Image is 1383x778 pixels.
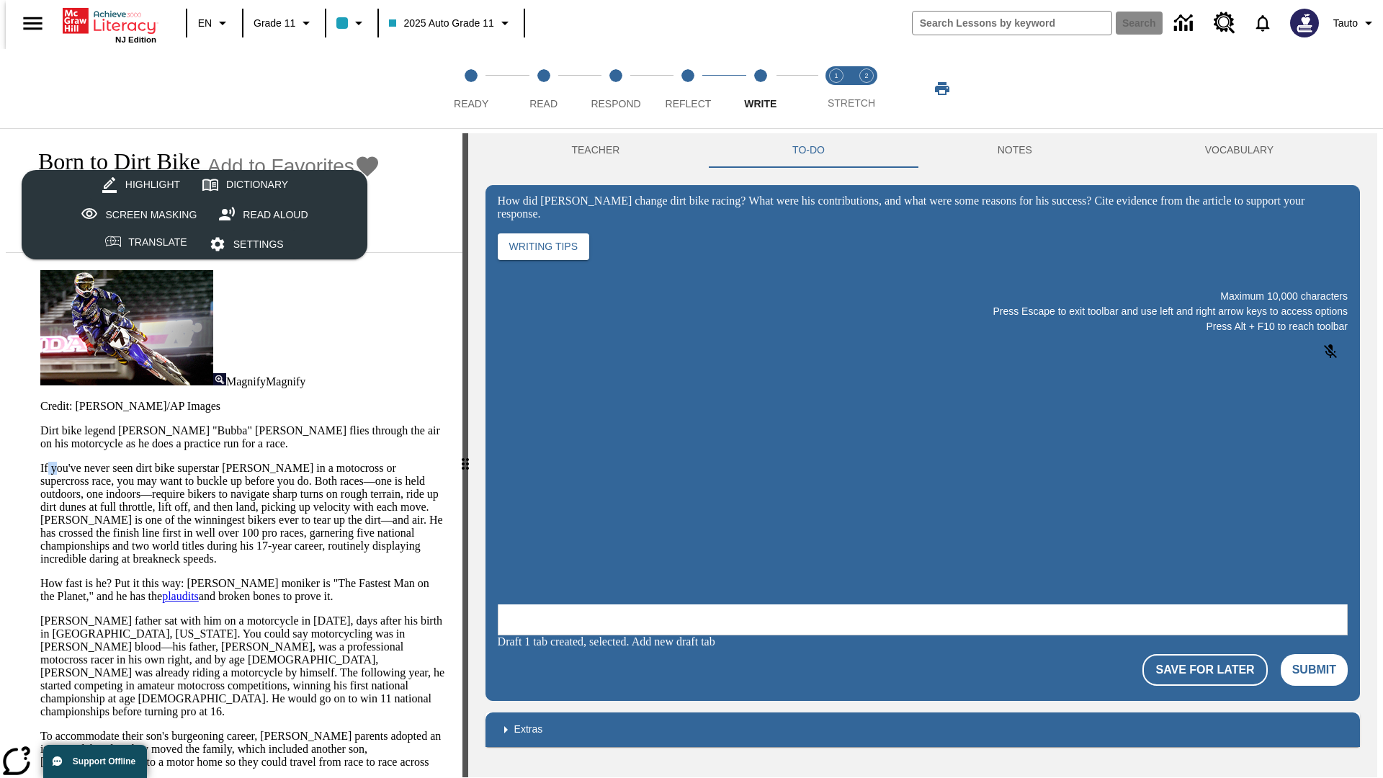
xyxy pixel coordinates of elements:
[248,10,321,36] button: Grade: Grade 11, Select a grade
[485,712,1360,747] div: Extras
[125,176,180,194] div: Highlight
[213,373,226,385] img: Magnify
[485,133,707,168] button: Teacher
[207,155,354,178] span: Add to Favorites
[498,233,589,260] button: Writing Tips
[266,375,305,388] span: Magnify
[40,462,445,565] p: If you've never seen dirt bike superstar [PERSON_NAME] in a motocross or supercross race, you may...
[90,170,191,200] button: Highlight
[744,98,776,109] span: Write
[23,148,200,175] h1: Born to Dirt Bike
[198,16,212,31] span: EN
[6,12,210,24] body: How did Stewart change dirt bike racing? What were his contributions, and what were some reasons ...
[498,289,1348,304] p: Maximum 10,000 characters
[40,400,445,413] p: Credit: [PERSON_NAME]/AP Images
[462,133,468,777] div: Press Enter or Spacebar and then press right and left arrow keys to move the slider
[191,170,299,200] button: Dictionary
[192,10,238,36] button: Language: EN, Select a language
[73,756,135,766] span: Support Offline
[162,590,199,602] a: plaudits
[43,745,147,778] button: Support Offline
[383,10,519,36] button: Class: 2025 Auto Grade 11, Select your class
[40,577,445,603] p: How fast is he? Put it this way: [PERSON_NAME] moniker is "The Fastest Man on the Planet," and he...
[498,304,1348,319] p: Press Escape to exit toolbar and use left and right arrow keys to access options
[1119,133,1360,168] button: VOCABULARY
[198,230,295,260] button: Settings
[498,635,1348,648] div: Draft 1 tab created, selected. Add new draft tab
[105,206,197,224] div: Screen Masking
[389,16,493,31] span: 2025 Auto Grade 11
[514,722,543,737] p: Extras
[913,12,1111,35] input: search field
[1290,9,1319,37] img: Avatar
[591,98,640,109] span: Respond
[454,98,488,109] span: Ready
[331,10,373,36] button: Class color is light blue. Change class color
[40,270,213,385] img: Motocross racer James Stewart flies through the air on his dirt bike.
[12,2,54,45] button: Open side menu
[243,206,308,224] div: Read Aloud
[529,98,558,109] span: Read
[1313,334,1348,369] button: Click to activate and allow voice recognition
[6,133,462,770] div: reading
[63,5,156,44] div: Home
[1205,4,1244,43] a: Resource Center, Will open in new tab
[719,49,802,128] button: Write step 5 of 5
[919,76,965,102] button: Print
[94,230,197,255] button: Translate
[1328,10,1383,36] button: Profile/Settings
[254,16,295,31] span: Grade 11
[834,72,838,79] text: 1
[646,49,730,128] button: Reflect step 4 of 5
[911,133,1119,168] button: NOTES
[115,35,156,44] span: NJ Edition
[1281,654,1348,686] button: Submit
[815,49,857,128] button: Stretch Read step 1 of 2
[485,133,1360,168] div: Instructional Panel Tabs
[1244,4,1281,42] a: Notifications
[498,194,1348,220] div: How did [PERSON_NAME] change dirt bike racing? What were his contributions, and what were some re...
[846,49,887,128] button: Stretch Respond step 2 of 2
[1165,4,1205,43] a: Data Center
[666,98,712,109] span: Reflect
[501,49,585,128] button: Read step 2 of 5
[226,375,266,388] span: Magnify
[1142,654,1267,686] button: Save For Later
[40,614,445,718] p: [PERSON_NAME] father sat with him on a motorcycle in [DATE], days after his birth in [GEOGRAPHIC_...
[429,49,513,128] button: Ready step 1 of 5
[226,176,288,194] div: Dictionary
[40,424,445,450] p: Dirt bike legend [PERSON_NAME] "Bubba" [PERSON_NAME] flies through the air on his motorcycle as h...
[105,236,121,248] img: translateIcon.svg
[828,97,875,109] span: STRETCH
[498,319,1348,334] p: Press Alt + F10 to reach toolbar
[1281,4,1328,42] button: Select a new avatar
[864,72,868,79] text: 2
[574,49,658,128] button: Respond step 3 of 5
[706,133,911,168] button: TO-DO
[233,236,284,254] div: Settings
[128,233,187,251] div: Translate
[207,153,380,179] button: Add to Favorites - Born to Dirt Bike
[468,133,1377,777] div: activity
[207,200,318,230] button: Read Aloud
[70,200,207,230] button: Screen Masking
[1333,16,1358,31] span: Tauto
[22,170,367,260] div: split button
